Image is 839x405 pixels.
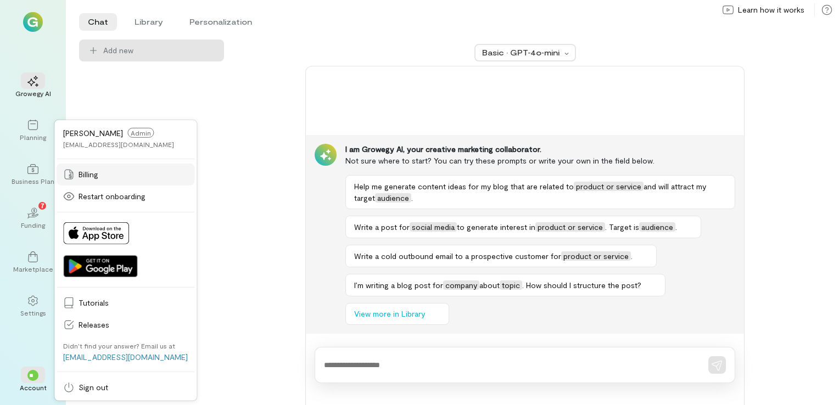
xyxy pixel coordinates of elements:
[345,216,701,238] button: Write a post forsocial mediato generate interest inproduct or service. Target isaudience.
[345,175,735,209] button: Help me generate content ideas for my blog that are related toproduct or serviceand will attract ...
[13,265,53,273] div: Marketplace
[79,382,188,393] span: Sign out
[57,292,194,314] a: Tutorials
[63,128,123,137] span: [PERSON_NAME]
[574,182,644,191] span: product or service
[181,13,261,31] li: Personalization
[535,222,605,232] span: product or service
[13,67,53,106] a: Growegy AI
[522,280,641,290] span: . How should I structure the post?
[63,140,174,149] div: [EMAIL_ADDRESS][DOMAIN_NAME]
[375,193,411,203] span: audience
[79,191,188,202] span: Restart onboarding
[13,243,53,282] a: Marketplace
[345,274,665,296] button: I’m writing a blog post forcompanyabouttopic. How should I structure the post?
[21,221,45,229] div: Funding
[354,222,410,232] span: Write a post for
[354,251,561,261] span: Write a cold outbound email to a prospective customer for
[345,155,735,166] div: Not sure where to start? You can try these prompts or write your own in the field below.
[631,251,633,261] span: .
[410,222,457,232] span: social media
[79,319,188,330] span: Releases
[738,4,804,15] span: Learn how it works
[127,128,154,138] span: Admin
[41,200,44,210] span: 7
[457,222,535,232] span: to generate interest in
[354,182,574,191] span: Help me generate content ideas for my blog that are related to
[20,383,47,392] div: Account
[20,308,46,317] div: Settings
[639,222,675,232] span: audience
[57,185,194,207] a: Restart onboarding
[126,13,172,31] li: Library
[345,303,449,325] button: View more in Library
[354,280,443,290] span: I’m writing a blog post for
[63,222,129,244] img: Download on App Store
[500,280,522,290] span: topic
[443,280,479,290] span: company
[57,164,194,185] a: Billing
[103,45,215,56] span: Add new
[15,89,51,98] div: Growegy AI
[63,255,137,277] img: Get it on Google Play
[675,222,677,232] span: .
[561,251,631,261] span: product or service
[63,352,188,362] a: [EMAIL_ADDRESS][DOMAIN_NAME]
[479,280,500,290] span: about
[482,47,561,58] div: Basic · GPT‑4o‑mini
[13,155,53,194] a: Business Plan
[63,341,175,350] div: Didn’t find your answer? Email us at
[12,177,54,185] div: Business Plan
[79,169,188,180] span: Billing
[79,297,188,308] span: Tutorials
[345,245,657,267] button: Write a cold outbound email to a prospective customer forproduct or service.
[13,199,53,238] a: Funding
[57,314,194,336] a: Releases
[13,286,53,326] a: Settings
[13,111,53,150] a: Planning
[20,133,46,142] div: Planning
[411,193,413,203] span: .
[605,222,639,232] span: . Target is
[345,144,735,155] div: I am Growegy AI, your creative marketing collaborator.
[354,308,425,319] span: View more in Library
[79,13,117,31] li: Chat
[57,376,194,398] a: Sign out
